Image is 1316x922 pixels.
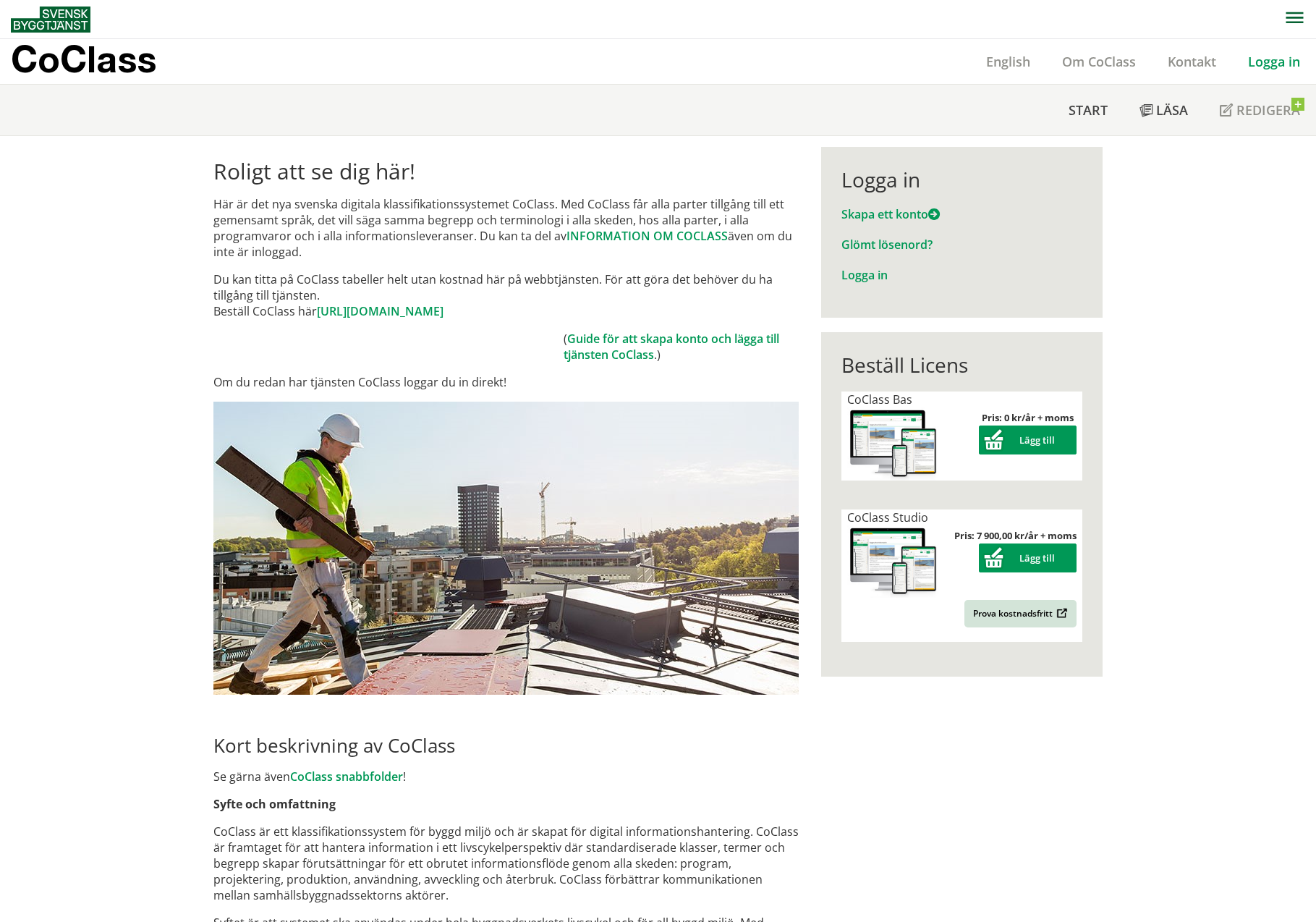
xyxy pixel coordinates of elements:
h1: Roligt att se dig här! [213,158,799,185]
p: Om du redan har tjänsten CoClass loggar du in direkt! [213,374,799,390]
a: Logga in [1232,53,1316,70]
p: Här är det nya svenska digitala klassifikationssystemet CoClass. Med CoClass får alla parter till... [213,196,799,260]
td: ( .) [564,331,799,363]
a: Start [1053,85,1124,135]
a: CoClass snabbfolder [290,769,403,784]
a: Guide för att skapa konto och lägga till tjänsten CoClass [564,331,779,363]
a: Logga in [841,267,888,283]
span: Start [1069,101,1108,119]
img: Svensk Byggtjänst [11,7,90,33]
img: coclass-license.jpg [847,525,940,599]
a: Lägg till [979,433,1077,447]
img: coclass-license.jpg [847,407,940,481]
strong: Pris: 7 900,00 kr/år + moms [954,529,1077,542]
a: CoClass [11,39,187,84]
a: Om CoClass [1046,53,1152,70]
h2: Kort beskrivning av CoClass [213,734,799,757]
p: Se gärna även ! [213,769,799,784]
a: INFORMATION OM COCLASS [566,228,728,244]
p: CoClass [11,51,156,67]
a: Skapa ett konto [841,206,940,222]
span: CoClass Bas [847,392,912,407]
img: Outbound.png [1054,608,1068,619]
a: [URL][DOMAIN_NAME] [317,303,443,319]
strong: Pris: 0 kr/år + moms [982,411,1074,424]
a: Läsa [1124,85,1204,135]
p: CoClass är ett klassifikationssystem för byggd miljö och är skapat för digital informationshanter... [213,824,799,903]
a: English [970,53,1046,70]
a: Glömt lösenord? [841,237,933,253]
div: Logga in [841,167,1082,192]
button: Lägg till [979,544,1077,572]
button: Lägg till [979,426,1077,454]
strong: Syfte och omfattning [213,796,336,812]
p: Du kan titta på CoClass tabeller helt utan kostnad här på webbtjänsten. För att göra det behöver ... [213,271,799,319]
a: Kontakt [1152,53,1232,70]
span: Läsa [1156,101,1188,119]
div: Beställ Licens [841,352,1082,377]
a: Lägg till [979,551,1077,564]
span: CoClass Studio [847,509,928,525]
a: Prova kostnadsfritt [964,600,1077,627]
img: login.jpg [213,402,799,695]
